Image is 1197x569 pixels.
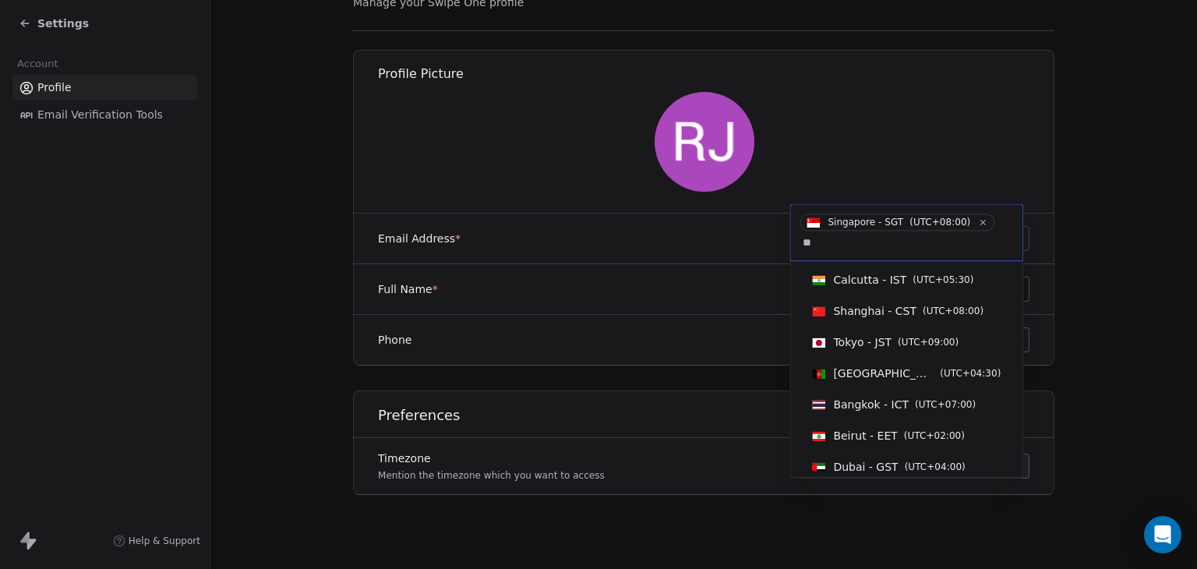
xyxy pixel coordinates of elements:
span: ( UTC+07:00 ) [915,398,976,412]
span: ( UTC+05:30 ) [913,273,973,287]
span: Shanghai - CST [833,303,916,319]
span: ( UTC+08:00 ) [923,304,983,318]
span: [GEOGRAPHIC_DATA] - AFT [833,366,934,381]
span: ( UTC+04:00 ) [905,460,966,474]
span: Bangkok - ICT [833,397,909,412]
span: ( UTC+02:00 ) [904,429,965,443]
span: Dubai - GST [833,459,898,475]
span: Singapore - SGT [828,216,903,228]
span: ( UTC+09:00 ) [898,335,959,349]
span: Calcutta - IST [833,272,906,288]
span: ( UTC+08:00 ) [909,215,970,229]
span: Beirut - EET [833,428,897,444]
span: Tokyo - JST [833,334,892,350]
span: ( UTC+04:30 ) [940,366,1001,380]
